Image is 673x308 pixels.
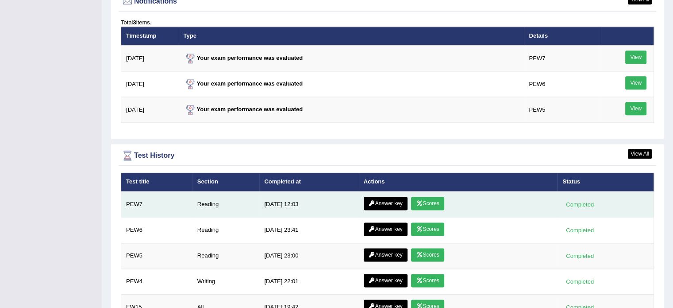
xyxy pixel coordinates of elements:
a: Scores [411,274,444,287]
td: PEW7 [524,45,600,71]
a: Scores [411,197,444,210]
td: PEW5 [121,243,192,269]
td: [DATE] [121,97,179,123]
td: [DATE] 23:00 [259,243,358,269]
td: [DATE] 23:41 [259,217,358,243]
div: Completed [562,200,597,209]
td: Reading [192,217,260,243]
strong: Your exam performance was evaluated [184,106,303,113]
td: [DATE] 22:01 [259,269,358,294]
a: Answer key [364,274,408,287]
a: Scores [411,222,444,236]
a: Answer key [364,197,408,210]
th: Status [558,173,654,191]
div: Completed [562,226,597,235]
td: PEW6 [524,71,600,97]
td: Reading [192,243,260,269]
th: Timestamp [121,27,179,45]
strong: Your exam performance was evaluated [184,80,303,87]
td: [DATE] 12:03 [259,191,358,218]
a: View All [628,149,652,159]
a: View [625,76,646,90]
th: Actions [359,173,558,191]
td: Writing [192,269,260,294]
td: PEW4 [121,269,192,294]
div: Test History [121,149,654,162]
a: Scores [411,248,444,261]
strong: Your exam performance was evaluated [184,55,303,61]
th: Section [192,173,260,191]
a: Answer key [364,222,408,236]
th: Type [179,27,524,45]
b: 3 [133,19,136,26]
th: Completed at [259,173,358,191]
th: Details [524,27,600,45]
td: PEW5 [524,97,600,123]
td: Reading [192,191,260,218]
a: View [625,51,646,64]
div: Completed [562,251,597,261]
td: [DATE] [121,71,179,97]
td: PEW6 [121,217,192,243]
td: [DATE] [121,45,179,71]
a: View [625,102,646,115]
th: Test title [121,173,192,191]
div: Total items. [121,18,654,27]
td: PEW7 [121,191,192,218]
a: Answer key [364,248,408,261]
div: Completed [562,277,597,286]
